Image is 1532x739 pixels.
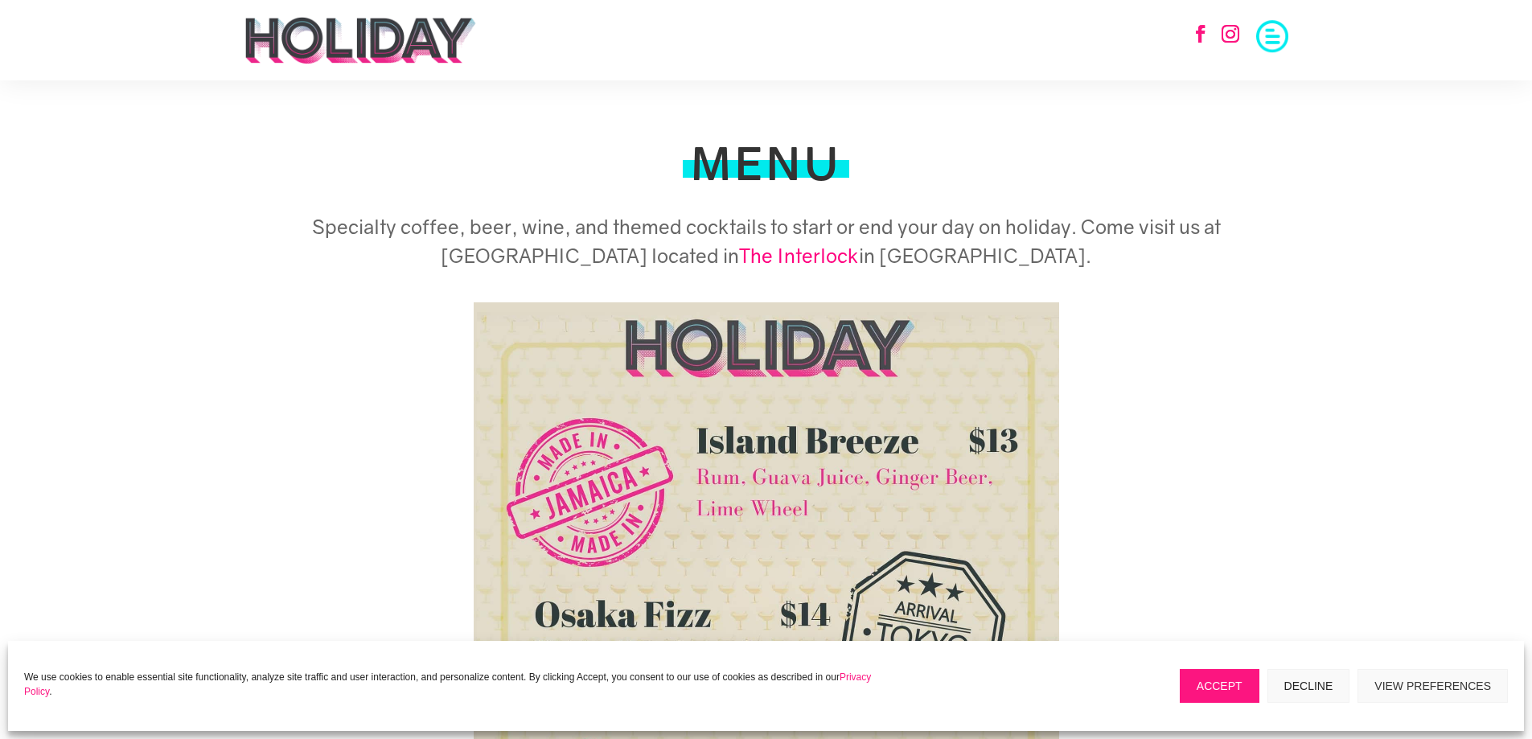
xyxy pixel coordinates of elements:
h1: MENU [691,141,842,194]
img: holiday-logo-black [244,16,478,64]
button: View preferences [1357,669,1508,703]
a: Follow on Facebook [1183,16,1218,51]
p: We use cookies to enable essential site functionality, analyze site traffic and user interaction,... [24,670,893,699]
button: Accept [1180,669,1259,703]
h5: Specialty coffee, beer, wine, and themed cocktails to start or end your day on holiday. Come visi... [244,212,1289,278]
a: Privacy Policy [24,671,871,697]
a: The Interlock [739,244,859,267]
button: Decline [1267,669,1350,703]
a: Follow on Instagram [1213,16,1248,51]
